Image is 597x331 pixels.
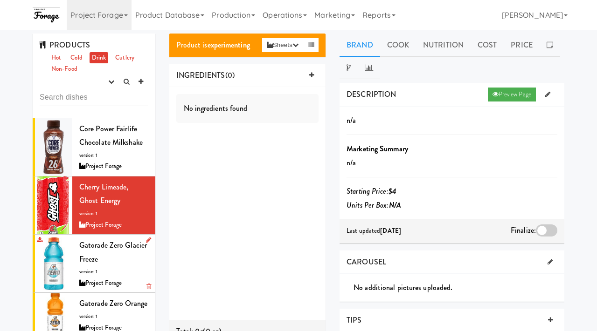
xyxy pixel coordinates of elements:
[347,143,408,154] b: Marketing Summary
[79,123,143,148] span: Core Power Fairlife Chocolate Milkshake
[79,268,97,275] span: version: 1
[380,226,401,235] b: [DATE]
[354,281,564,295] div: No additional pictures uploaded.
[347,315,361,325] span: TIPS
[33,7,60,23] img: Micromart
[262,38,303,52] button: Sheets
[389,186,396,196] b: $4
[33,235,155,293] li: Gatorade Zero Glacier Freezeversion: 1Project Forage
[471,34,504,57] a: Cost
[347,257,386,267] span: CAROUSEL
[33,118,155,176] li: Core Power Fairlife Chocolate Milkshakeversion: 1Project Forage
[113,52,137,64] a: Cutlery
[380,34,416,57] a: Cook
[416,34,471,57] a: Nutrition
[79,240,147,264] span: Gatorade Zero Glacier Freeze
[79,161,148,172] div: Project Forage
[40,40,90,50] span: PRODUCTS
[347,226,401,235] span: Last updated
[176,40,250,50] span: Product is
[79,210,97,217] span: version: 1
[488,88,536,101] a: Preview Page
[33,176,155,235] li: Cherry Limeade, Ghost Energyversion: 1Project Forage
[511,225,536,236] span: Finalize:
[49,52,63,64] a: Hot
[40,89,148,106] input: Search dishes
[49,63,80,75] a: Non-Food
[68,52,84,64] a: Cold
[347,186,396,196] i: Starting Price:
[347,156,557,170] p: n/a
[79,298,147,309] span: Gatorade Zero Orange
[347,89,396,100] span: DESCRIPTION
[347,114,557,128] p: n/a
[347,200,401,210] i: Units Per Box:
[90,52,109,64] a: Drink
[225,70,235,81] span: (0)
[176,94,319,123] div: No ingredients found
[79,277,148,289] div: Project Forage
[79,219,148,231] div: Project Forage
[79,313,97,320] span: version: 1
[340,34,380,57] a: Brand
[176,70,225,81] span: INGREDIENTS
[389,200,401,210] b: N/A
[79,152,97,159] span: version: 1
[79,182,129,206] span: Cherry Limeade, Ghost Energy
[504,34,540,57] a: Price
[208,40,250,50] b: experimenting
